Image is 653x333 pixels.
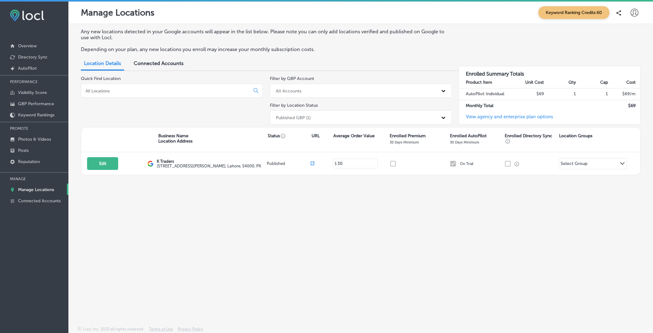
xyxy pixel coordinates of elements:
th: Unit Cost [512,77,544,88]
h3: Enrolled Summary Totals [459,66,640,77]
p: Locl, Inc. 2025 all rights reserved. [83,327,144,331]
p: Posts [18,148,29,153]
p: Depending on your plan, any new locations you enroll may increase your monthly subscription costs. [81,46,445,52]
span: Keyword Ranking Credits: 60 [538,6,609,19]
button: Edit [87,157,118,170]
div: Select Group [561,161,587,168]
p: Average Order Value [333,133,375,138]
label: Filter by GBP Account [270,76,314,81]
p: URL [312,133,320,138]
p: On Trial [460,162,473,166]
p: $ [335,162,337,166]
th: Cap [576,77,608,88]
p: Status [268,133,312,138]
td: Monthly Total [459,100,512,111]
p: Published [267,161,311,166]
td: AutoPilot Individual [459,88,512,100]
th: Cost [608,77,640,88]
label: Filter by Location Status [270,103,318,108]
img: logo [147,161,154,167]
label: Quick Find Location [81,76,121,81]
label: [STREET_ADDRESS][PERSON_NAME] , Lahore, 54000, PK [157,164,261,168]
p: Manage Locations [81,7,155,18]
p: Business Name Location Address [158,133,192,144]
div: Published GBP (1) [276,115,311,120]
a: View agency and enterprise plan options [459,114,553,124]
th: Qty [544,77,576,88]
p: AutoPilot [18,66,37,71]
input: All Locations [85,88,248,94]
p: Reputation [18,159,40,164]
p: 30 Days Minimum [390,140,419,144]
p: Overview [18,43,37,49]
p: Visibility Score [18,90,47,95]
p: Any new locations detected in your Google accounts will appear in the list below. Please note you... [81,29,445,40]
p: Directory Sync [18,54,48,60]
p: Enrolled Premium [390,133,426,138]
td: 1 [576,88,608,100]
span: Connected Accounts [134,60,183,66]
p: 30 Days Minimum [450,140,479,144]
td: 1 [544,88,576,100]
p: Enrolled AutoPilot [450,133,487,138]
p: GBP Performance [18,101,54,106]
div: All Accounts [276,88,301,93]
td: $69 [512,88,544,100]
p: K Traders [157,159,261,164]
p: Manage Locations [18,187,54,192]
p: Enrolled Directory Sync [505,133,556,144]
strong: Product Item [466,80,492,85]
td: $ 69 /m [608,88,640,100]
span: Location Details [84,60,121,66]
p: Keyword Rankings [18,112,54,118]
p: Connected Accounts [18,198,61,204]
img: fda3e92497d09a02dc62c9cd864e3231.png [10,10,44,21]
p: Photos & Videos [18,137,51,142]
td: $ 69 [608,100,640,111]
p: Location Groups [559,133,592,138]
